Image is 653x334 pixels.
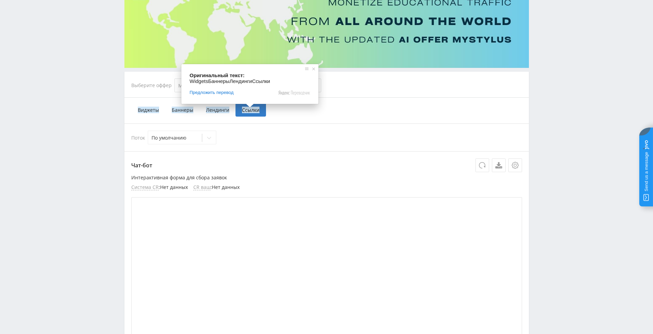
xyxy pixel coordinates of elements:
[131,174,227,181] ya-tr-span: Интерактивная форма для сбора заявок
[475,158,489,172] button: Обновить
[492,158,506,172] a: Скачать
[160,184,188,190] ya-tr-span: Нет данных
[172,107,193,113] ya-tr-span: Баннеры
[508,158,522,172] button: Настройки
[210,184,212,190] ya-tr-span: :
[190,78,270,84] span: WidgetsБаннерыЛендингиСсылки
[131,162,152,169] ya-tr-span: Чат-бот
[206,107,229,113] ya-tr-span: Лендинги
[131,82,172,88] ya-tr-span: Выберите оффер
[131,184,159,190] ya-tr-span: Система CR
[190,90,233,96] span: Предложить перевод
[138,107,159,113] ya-tr-span: Виджеты
[131,134,145,141] ya-tr-span: Поток
[193,184,210,190] ya-tr-span: CR ваш
[212,184,240,190] ya-tr-span: Нет данных
[159,184,160,190] ya-tr-span: :
[190,72,245,78] span: Оригинальный текст:
[242,107,259,113] ya-tr-span: Ссылки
